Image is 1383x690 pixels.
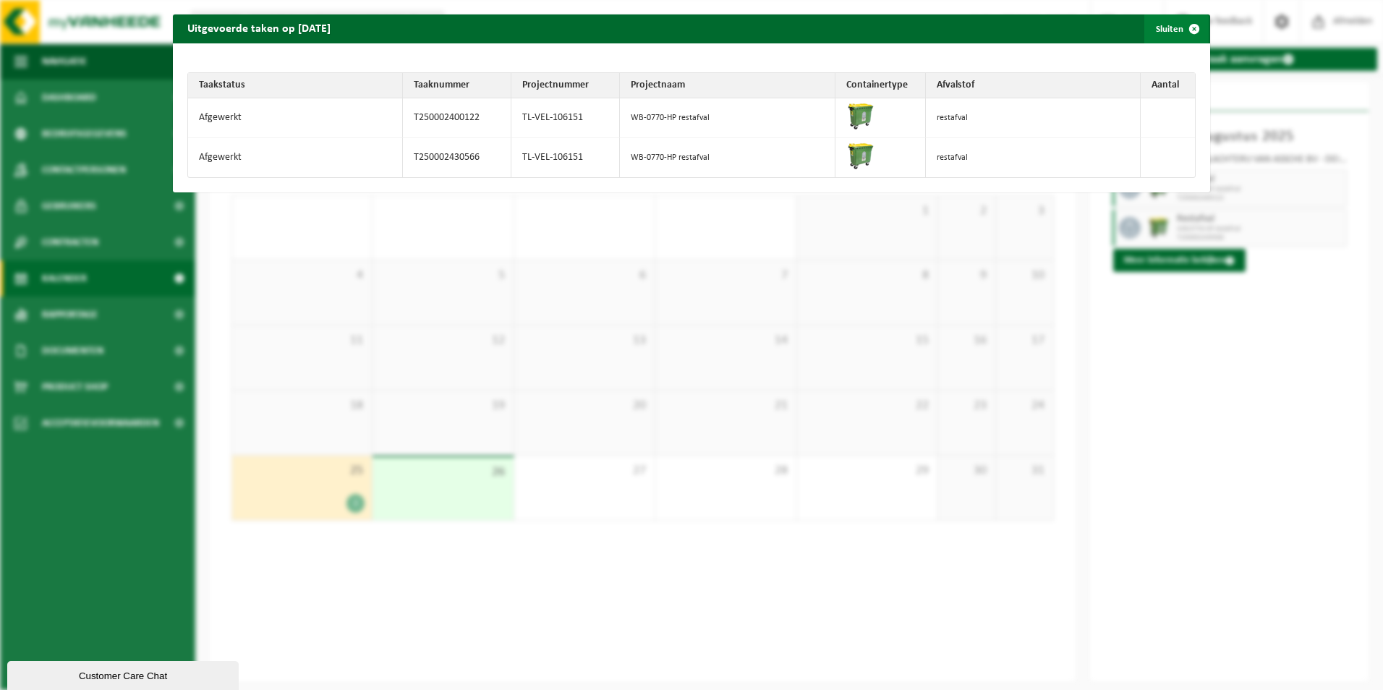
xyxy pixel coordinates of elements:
[403,138,511,177] td: T250002430566
[7,658,242,690] iframe: chat widget
[835,73,926,98] th: Containertype
[620,98,835,138] td: WB-0770-HP restafval
[188,138,403,177] td: Afgewerkt
[173,14,345,42] h2: Uitgevoerde taken op [DATE]
[926,98,1141,138] td: restafval
[511,73,620,98] th: Projectnummer
[511,138,620,177] td: TL-VEL-106151
[1144,14,1209,43] button: Sluiten
[1141,73,1195,98] th: Aantal
[620,138,835,177] td: WB-0770-HP restafval
[403,73,511,98] th: Taaknummer
[188,73,403,98] th: Taakstatus
[846,102,875,131] img: WB-0770-HPE-GN-50
[188,98,403,138] td: Afgewerkt
[620,73,835,98] th: Projectnaam
[511,98,620,138] td: TL-VEL-106151
[403,98,511,138] td: T250002400122
[846,142,875,171] img: WB-0770-HPE-GN-50
[926,138,1141,177] td: restafval
[926,73,1141,98] th: Afvalstof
